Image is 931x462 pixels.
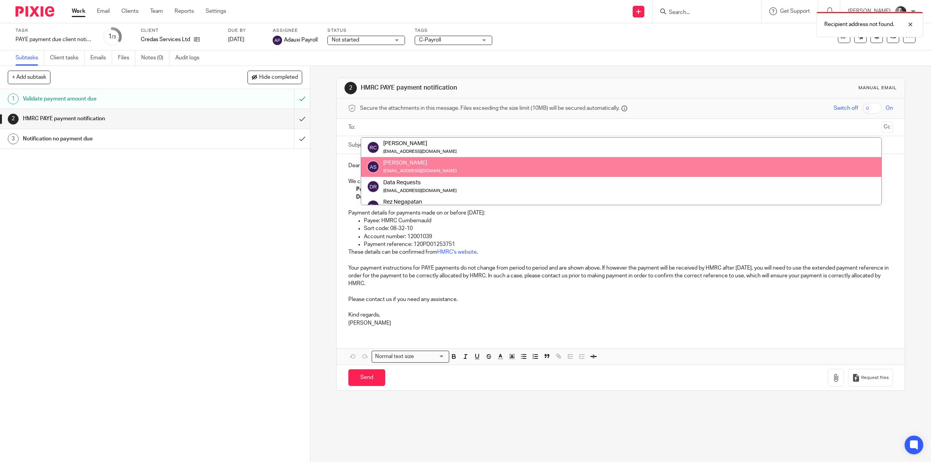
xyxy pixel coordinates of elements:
p: Account number: 12001039 [364,233,893,241]
img: svg%3E [367,161,379,173]
p: These details can be confirmed from . [348,248,893,256]
span: Secure the attachments in this message. Files exceeding the size limit (10MB) will be secured aut... [360,104,620,112]
img: svg%3E [367,180,379,193]
strong: Payment amount: £ 564.31 [356,187,422,192]
img: svg%3E [367,141,379,154]
p: Kind regards, [348,311,893,319]
img: DSC_9061-3.jpg [895,5,907,18]
small: /3 [112,35,116,39]
span: Switch off [834,104,858,112]
div: Manual email [858,85,897,91]
a: Team [150,7,163,15]
label: Task [16,28,93,34]
small: [EMAIL_ADDRESS][DOMAIN_NAME] [383,149,457,154]
button: Request files [848,369,893,386]
small: [EMAIL_ADDRESS][DOMAIN_NAME] [383,189,457,193]
div: Search for option [372,351,449,363]
a: Notes (0) [141,50,170,66]
p: Dear [PERSON_NAME] [348,162,893,170]
strong: Due date for payment: [DATE] [356,194,431,200]
p: Credas Services Ltd [141,36,190,43]
img: svg%3E [273,36,282,45]
label: Status [327,28,405,34]
h1: Notification no payment due [23,133,199,145]
a: Emails [90,50,112,66]
p: Recipient address not found. [824,21,894,28]
a: HMRC's website [437,249,477,255]
div: Rez Negapatan [383,198,457,206]
label: Client [141,28,218,34]
div: 3 [8,133,19,144]
small: [EMAIL_ADDRESS][DOMAIN_NAME] [383,169,457,173]
span: [DATE] [228,37,244,42]
p: Payment details for payments made on or before [DATE]: [348,209,893,217]
span: C-Payroll [419,37,441,43]
button: Cc [881,121,893,133]
a: Reports [175,7,194,15]
h1: Validate payment amount due [23,93,199,105]
div: [PERSON_NAME] [383,140,457,147]
p: [PERSON_NAME] [348,319,893,327]
a: Subtasks [16,50,44,66]
a: Client tasks [50,50,85,66]
span: Hide completed [259,74,298,81]
a: Work [72,7,85,15]
span: Request files [861,375,889,381]
span: On [886,104,893,112]
button: Hide completed [247,71,302,84]
button: + Add subtask [8,71,50,84]
label: Subject: [348,141,369,149]
span: Adauxi Payroll [284,36,318,44]
p: Your payment instructions for PAYE payments do not change from period to period and are shown abo... [348,264,893,288]
a: Settings [206,7,226,15]
p: We can confirm that the PAYE payment due for Credas Services Ltd covering payrolls up to [DATE] i... [348,178,893,185]
div: PAYE payment due client notification - September 2025 [16,36,93,43]
div: 2 [344,82,357,94]
div: [PERSON_NAME] [383,159,457,167]
span: Normal text size [374,353,416,361]
p: Payment reference: 120PD01253751 [364,241,893,248]
a: Email [97,7,110,15]
label: Assignee [273,28,318,34]
p: Payee: HMRC Cumbernauld [364,217,893,225]
p: Sort code: 08-32-10 [364,225,893,232]
span: Not started [332,37,359,43]
div: Data Requests [383,178,457,186]
a: Files [118,50,135,66]
label: To: [348,123,357,131]
div: 1 [8,93,19,104]
img: svg%3E [367,200,379,212]
label: Due by [228,28,263,34]
input: Search for option [417,353,445,361]
h1: HMRC PAYE payment notification [23,113,199,125]
img: Pixie [16,6,54,17]
label: Tags [415,28,492,34]
p: Please contact us if you need any assistance. [348,296,893,303]
h1: HMRC PAYE payment notification [361,84,637,92]
a: Clients [121,7,138,15]
input: Send [348,369,385,386]
div: 2 [8,114,19,125]
div: 1 [108,32,116,41]
div: PAYE payment due client notification - [DATE] [16,36,93,43]
a: Audit logs [175,50,205,66]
